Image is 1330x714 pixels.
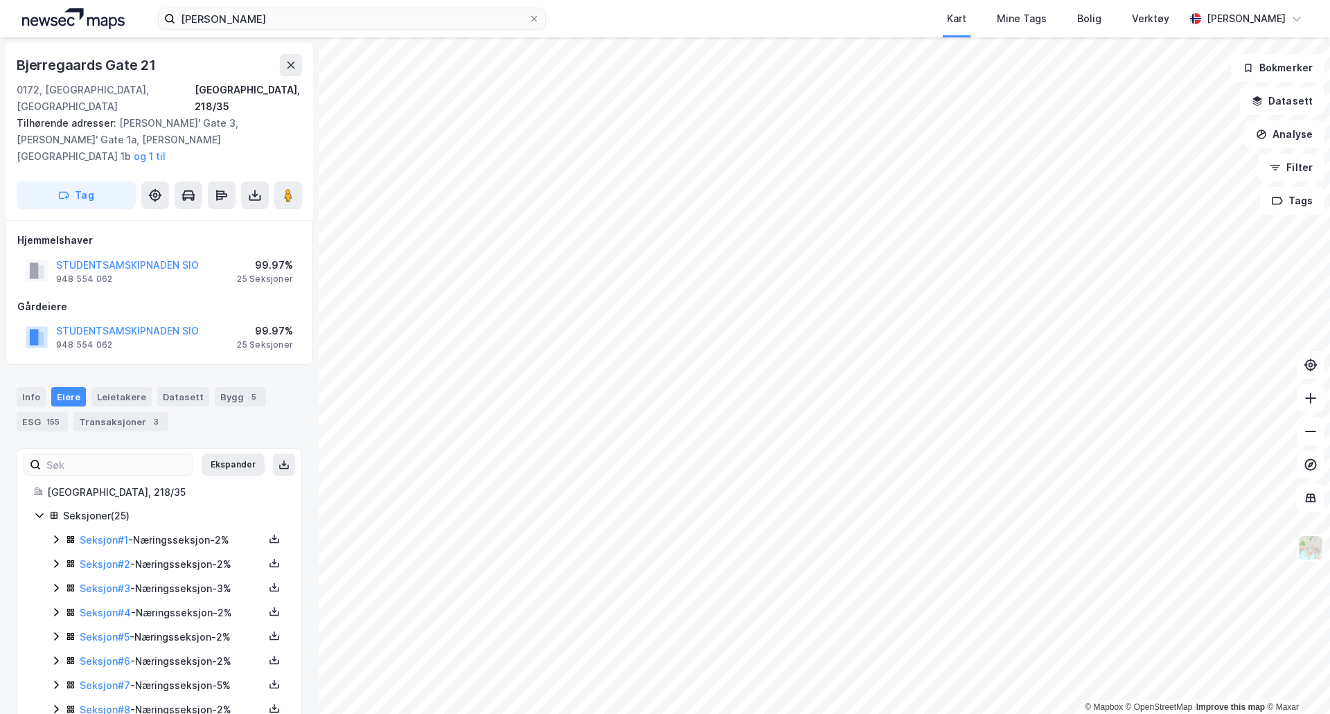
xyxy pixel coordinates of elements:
[91,387,152,407] div: Leietakere
[202,454,265,476] button: Ekspander
[247,390,260,404] div: 5
[1126,702,1193,712] a: OpenStreetMap
[157,387,209,407] div: Datasett
[80,532,264,548] div: - Næringsseksjon - 2%
[80,582,130,594] a: Seksjon#3
[22,8,125,29] img: logo.a4113a55bc3d86da70a041830d287a7e.svg
[41,454,193,475] input: Søk
[17,54,159,76] div: Bjerregaards Gate 21
[80,605,264,621] div: - Næringsseksjon - 2%
[80,607,131,618] a: Seksjon#4
[17,232,301,249] div: Hjemmelshaver
[80,677,264,694] div: - Næringsseksjon - 5%
[1207,10,1286,27] div: [PERSON_NAME]
[80,629,264,645] div: - Næringsseksjon - 2%
[997,10,1047,27] div: Mine Tags
[17,387,46,407] div: Info
[80,679,130,691] a: Seksjon#7
[149,415,163,429] div: 3
[237,257,293,274] div: 99.97%
[17,298,301,315] div: Gårdeiere
[51,387,86,407] div: Eiere
[237,274,293,285] div: 25 Seksjoner
[17,115,291,165] div: [PERSON_NAME]' Gate 3, [PERSON_NAME]' Gate 1a, [PERSON_NAME][GEOGRAPHIC_DATA] 1b
[80,653,264,670] div: - Næringsseksjon - 2%
[17,181,136,209] button: Tag
[80,655,130,667] a: Seksjon#6
[17,412,68,431] div: ESG
[1085,702,1123,712] a: Mapbox
[80,631,130,643] a: Seksjon#5
[1132,10,1169,27] div: Verktøy
[1260,187,1324,215] button: Tags
[1261,648,1330,714] div: Kontrollprogram for chat
[1231,54,1324,82] button: Bokmerker
[1261,648,1330,714] iframe: Chat Widget
[215,387,266,407] div: Bygg
[17,117,119,129] span: Tilhørende adresser:
[47,484,285,501] div: [GEOGRAPHIC_DATA], 218/35
[63,508,285,524] div: Seksjoner ( 25 )
[195,82,302,115] div: [GEOGRAPHIC_DATA], 218/35
[1077,10,1101,27] div: Bolig
[237,323,293,339] div: 99.97%
[17,82,195,115] div: 0172, [GEOGRAPHIC_DATA], [GEOGRAPHIC_DATA]
[947,10,966,27] div: Kart
[44,415,62,429] div: 155
[56,274,112,285] div: 948 554 062
[80,534,128,546] a: Seksjon#1
[80,580,264,597] div: - Næringsseksjon - 3%
[1297,535,1324,561] img: Z
[175,8,529,29] input: Søk på adresse, matrikkel, gårdeiere, leietakere eller personer
[56,339,112,350] div: 948 554 062
[73,412,168,431] div: Transaksjoner
[1196,702,1265,712] a: Improve this map
[80,558,130,570] a: Seksjon#2
[1240,87,1324,115] button: Datasett
[237,339,293,350] div: 25 Seksjoner
[80,556,264,573] div: - Næringsseksjon - 2%
[1258,154,1324,181] button: Filter
[1244,121,1324,148] button: Analyse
